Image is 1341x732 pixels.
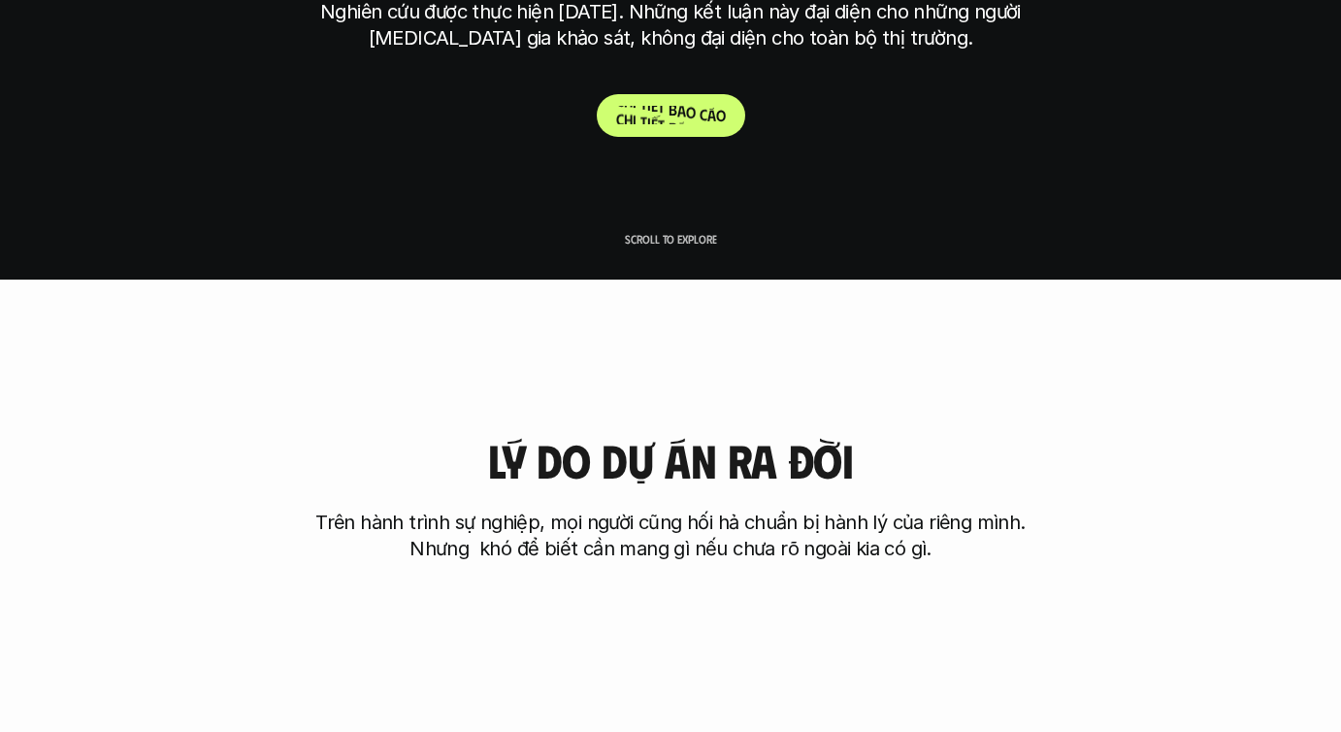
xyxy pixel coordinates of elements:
span: á [707,106,716,124]
a: Chitiếtbáocáo [597,94,745,137]
h3: Lý do dự án ra đời [488,435,853,486]
span: t [658,97,665,116]
span: á [677,101,686,119]
p: Trên hành trình sự nghiệp, mọi người cũng hối hả chuẩn bị hành lý của riêng mình. Nhưng khó để bi... [307,510,1034,562]
p: Scroll to explore [625,232,717,246]
span: o [716,106,726,124]
span: o [686,103,696,121]
span: b [669,100,677,118]
span: ế [651,96,658,115]
span: c [700,105,707,123]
